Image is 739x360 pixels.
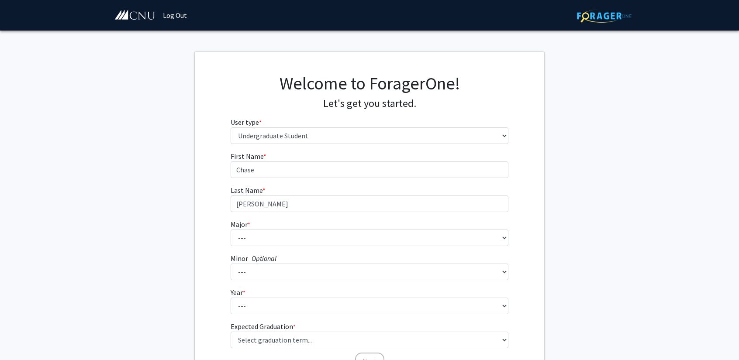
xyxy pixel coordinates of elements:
[231,97,509,110] h4: Let's get you started.
[231,186,262,195] span: Last Name
[114,10,155,21] img: Christopher Newport University Logo
[231,152,263,161] span: First Name
[231,253,276,264] label: Minor
[231,117,262,127] label: User type
[231,287,245,298] label: Year
[7,321,37,353] iframe: Chat
[231,73,509,94] h1: Welcome to ForagerOne!
[231,219,250,230] label: Major
[248,254,276,263] i: - Optional
[231,321,296,332] label: Expected Graduation
[577,9,632,23] img: ForagerOne Logo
